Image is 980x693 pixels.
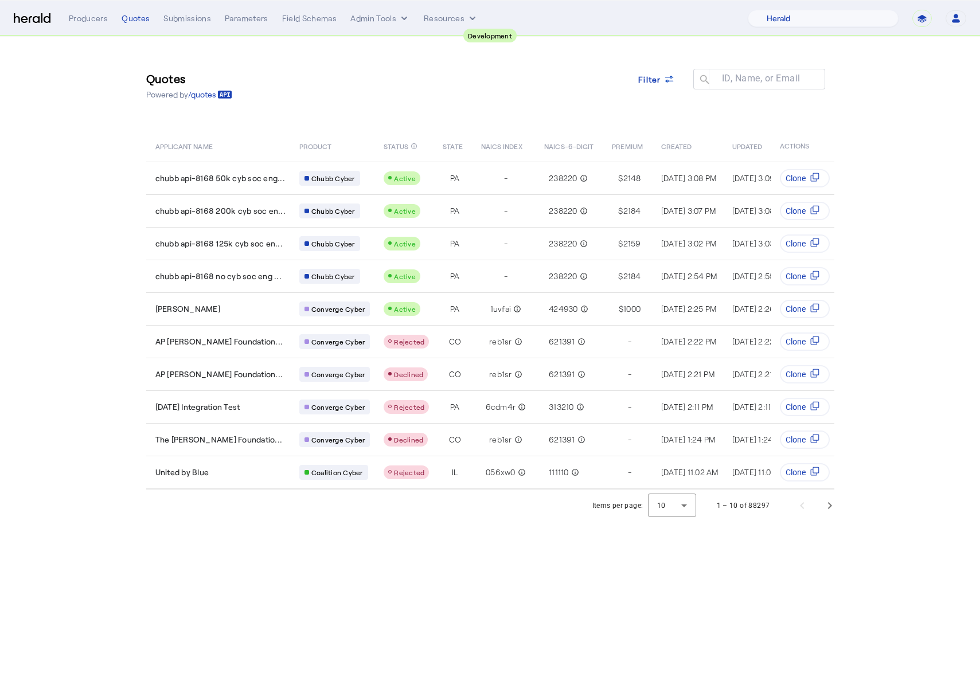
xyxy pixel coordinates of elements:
span: chubb api-8168 125k cyb soc en... [155,238,283,249]
span: 424930 [549,303,578,315]
button: Clone [780,300,830,318]
span: Clone [786,369,806,380]
span: - [628,467,631,478]
span: PRODUCT [299,140,332,151]
span: Active [394,207,416,215]
span: United by Blue [155,467,209,478]
button: Clone [780,267,830,285]
span: APPLICANT NAME [155,140,213,151]
mat-icon: info_outline [578,303,588,315]
span: Active [394,305,416,313]
span: Clone [786,271,806,282]
span: - [628,401,631,413]
span: $ [619,303,623,315]
span: PA [450,205,460,217]
mat-icon: info_outline [512,434,522,445]
span: PA [450,271,460,282]
mat-icon: info_outline [516,467,526,478]
span: Clone [786,303,806,315]
span: NAICS INDEX [481,140,522,151]
span: Converge Cyber [311,435,365,444]
span: $ [618,205,623,217]
span: [DATE] 3:03 PM [732,238,788,248]
span: - [504,205,507,217]
div: Submissions [163,13,211,24]
span: Chubb Cyber [311,239,355,248]
span: Converge Cyber [311,402,365,412]
mat-icon: info_outline [569,467,579,478]
div: Quotes [122,13,150,24]
mat-icon: search [693,73,713,88]
span: 056xw0 [486,467,516,478]
button: Next page [816,492,844,519]
span: 238220 [549,173,577,184]
mat-icon: info_outline [512,369,522,380]
span: reb1sr [489,434,512,445]
span: - [504,173,507,184]
span: The [PERSON_NAME] Foundatio... [155,434,283,445]
span: [DATE] 2:21 PM [661,369,715,379]
span: AP [PERSON_NAME] Foundation... [155,336,283,347]
span: Clone [786,401,806,413]
span: 621391 [549,369,575,380]
button: Clone [780,398,830,416]
mat-icon: info_outline [511,303,521,315]
span: - [628,336,631,347]
span: CREATED [661,140,692,151]
span: $ [618,238,623,249]
span: [DATE] 2:25 PM [661,304,717,314]
button: Clone [780,332,830,351]
button: Clone [780,463,830,481]
span: 2148 [623,173,641,184]
mat-icon: info_outline [575,369,585,380]
span: Rejected [394,403,424,411]
div: 1 – 10 of 88297 [717,500,770,511]
mat-icon: info_outline [516,401,526,413]
div: Parameters [225,13,268,24]
button: Clone [780,169,830,187]
span: 6cdm4r [486,401,516,413]
span: UPDATED [732,140,763,151]
img: Herald Logo [14,13,50,24]
div: Field Schemas [282,13,337,24]
span: 621391 [549,336,575,347]
p: Powered by [146,89,232,100]
span: $ [618,173,623,184]
span: 621391 [549,434,575,445]
span: 238220 [549,271,577,282]
span: [DATE] 3:07 PM [661,206,716,216]
button: internal dropdown menu [350,13,410,24]
span: PA [450,173,460,184]
span: [DATE] 2:55 PM [732,271,788,281]
span: Clone [786,434,806,445]
span: Active [394,272,416,280]
table: Table view of all quotes submitted by your platform [146,130,954,490]
mat-icon: info_outline [577,205,588,217]
span: 1000 [623,303,641,315]
span: STATE [443,140,462,151]
button: Clone [780,234,830,253]
span: 1uvfai [490,303,512,315]
span: PREMIUM [612,140,643,151]
span: Active [394,240,416,248]
span: [DATE] 2:22 PM [732,336,788,346]
span: Chubb Cyber [311,206,355,216]
mat-icon: info_outline [575,434,585,445]
span: CO [449,336,462,347]
span: [DATE] 2:11 PM [661,402,713,412]
span: Chubb Cyber [311,272,355,281]
span: Declined [394,370,423,378]
span: Chubb Cyber [311,174,355,183]
div: Development [463,29,517,42]
span: reb1sr [489,336,512,347]
span: - [628,434,631,445]
span: [DATE] 1:24 PM [661,434,716,444]
span: Converge Cyber [311,304,365,314]
span: PA [450,238,460,249]
button: Filter [629,69,684,89]
mat-icon: info_outline [577,238,588,249]
span: - [504,238,507,249]
span: CO [449,369,462,380]
span: [DATE] 1:24 PM [732,434,787,444]
a: /quotes [188,89,232,100]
